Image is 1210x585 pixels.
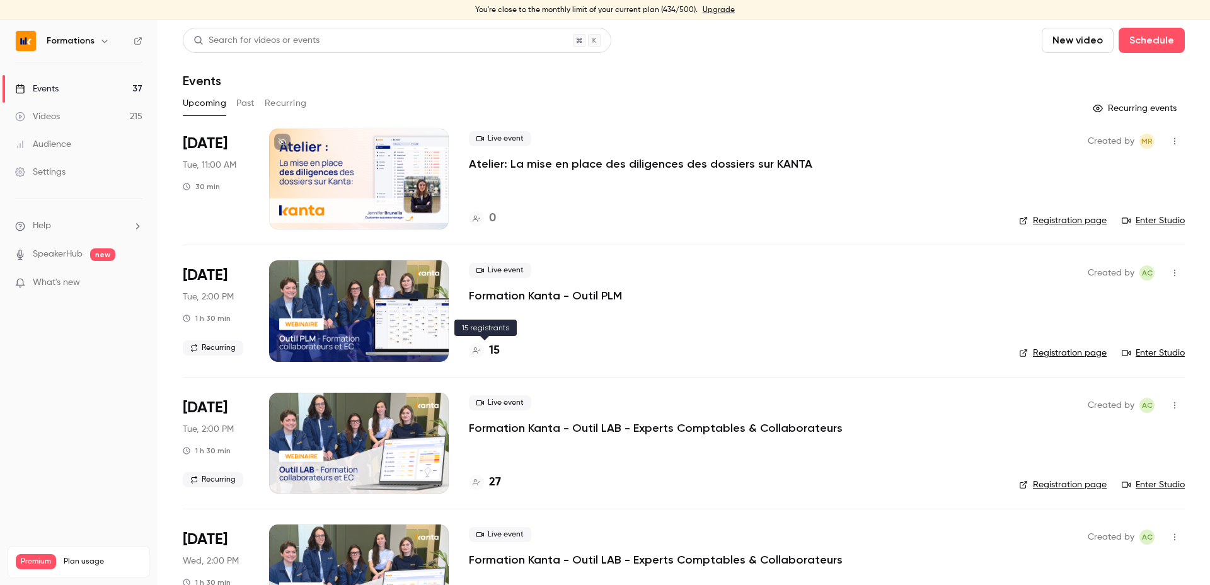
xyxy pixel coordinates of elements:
[489,210,496,227] h4: 0
[1139,265,1155,281] span: Anaïs Cachelou
[16,31,36,51] img: Formations
[489,342,500,359] h4: 15
[1142,265,1153,281] span: AC
[469,131,531,146] span: Live event
[1122,478,1185,491] a: Enter Studio
[1088,265,1134,281] span: Created by
[1139,134,1155,149] span: Marion Roquet
[489,474,501,491] h4: 27
[183,530,228,550] span: [DATE]
[469,210,496,227] a: 0
[183,313,231,323] div: 1 h 30 min
[183,129,249,229] div: Oct 14 Tue, 11:00 AM (Europe/Paris)
[1019,214,1107,227] a: Registration page
[183,291,234,303] span: Tue, 2:00 PM
[183,555,239,567] span: Wed, 2:00 PM
[183,134,228,154] span: [DATE]
[1088,398,1134,413] span: Created by
[183,340,243,356] span: Recurring
[1088,134,1134,149] span: Created by
[90,248,115,261] span: new
[183,260,249,361] div: Oct 14 Tue, 2:00 PM (Europe/Paris)
[703,5,735,15] a: Upgrade
[469,342,500,359] a: 15
[15,219,142,233] li: help-dropdown-opener
[47,35,95,47] h6: Formations
[265,93,307,113] button: Recurring
[183,398,228,418] span: [DATE]
[1141,134,1153,149] span: MR
[15,83,59,95] div: Events
[1087,98,1185,119] button: Recurring events
[1019,478,1107,491] a: Registration page
[469,527,531,542] span: Live event
[1139,530,1155,545] span: Anaïs Cachelou
[193,34,320,47] div: Search for videos or events
[15,138,71,151] div: Audience
[469,420,843,436] a: Formation Kanta - Outil LAB - Experts Comptables & Collaborateurs
[127,277,142,289] iframe: Noticeable Trigger
[1142,530,1153,545] span: AC
[469,263,531,278] span: Live event
[33,248,83,261] a: SpeakerHub
[183,93,226,113] button: Upcoming
[469,395,531,410] span: Live event
[469,474,501,491] a: 27
[33,219,51,233] span: Help
[183,446,231,456] div: 1 h 30 min
[469,552,843,567] a: Formation Kanta - Outil LAB - Experts Comptables & Collaborateurs
[183,423,234,436] span: Tue, 2:00 PM
[15,166,66,178] div: Settings
[183,265,228,286] span: [DATE]
[64,557,142,567] span: Plan usage
[15,110,60,123] div: Videos
[1019,347,1107,359] a: Registration page
[236,93,255,113] button: Past
[1088,530,1134,545] span: Created by
[183,73,221,88] h1: Events
[1119,28,1185,53] button: Schedule
[1142,398,1153,413] span: AC
[469,288,622,303] a: Formation Kanta - Outil PLM
[469,156,812,171] a: Atelier: La mise en place des diligences des dossiers sur KANTA
[183,393,249,494] div: Oct 14 Tue, 2:00 PM (Europe/Paris)
[1139,398,1155,413] span: Anaïs Cachelou
[1122,214,1185,227] a: Enter Studio
[33,276,80,289] span: What's new
[1042,28,1114,53] button: New video
[1122,347,1185,359] a: Enter Studio
[183,472,243,487] span: Recurring
[183,159,236,171] span: Tue, 11:00 AM
[183,182,220,192] div: 30 min
[16,554,56,569] span: Premium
